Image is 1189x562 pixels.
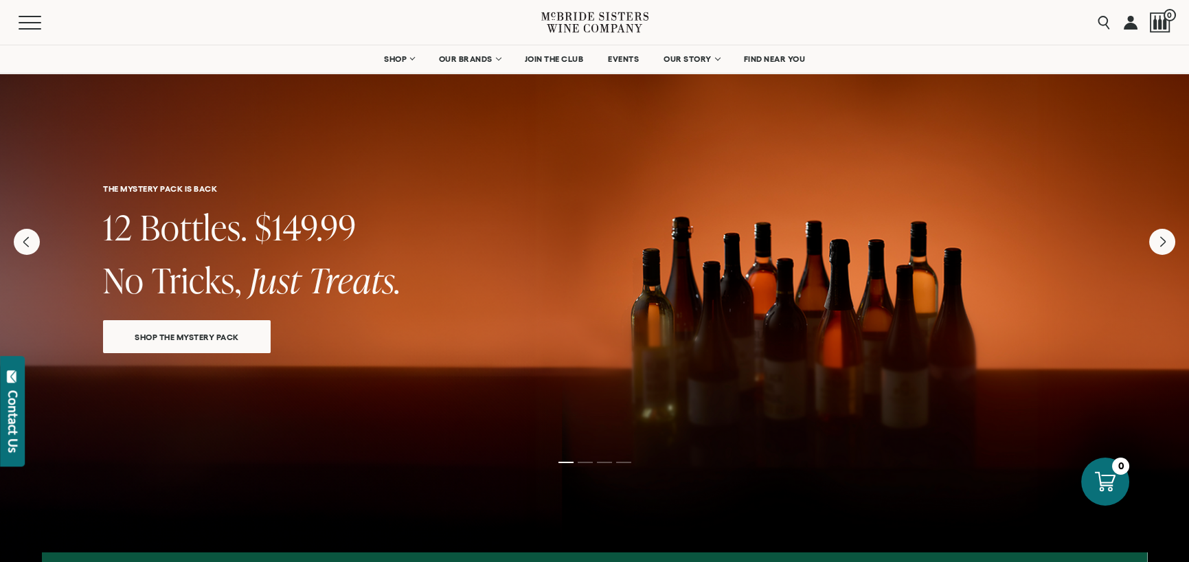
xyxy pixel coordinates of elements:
span: JOIN THE CLUB [525,54,584,64]
span: Just [249,256,301,304]
button: Next [1149,229,1175,255]
a: FIND NEAR YOU [735,45,815,73]
span: OUR BRANDS [439,54,492,64]
button: Previous [14,229,40,255]
span: 0 [1164,9,1176,21]
span: Treats. [308,256,401,304]
li: Page dot 2 [578,462,593,463]
span: OUR STORY [664,54,712,64]
li: Page dot 3 [597,462,612,463]
a: OUR BRANDS [430,45,509,73]
a: EVENTS [599,45,648,73]
h6: THE MYSTERY PACK IS BACK [103,184,1086,193]
span: 12 [103,203,133,251]
div: 0 [1112,458,1129,475]
li: Page dot 4 [616,462,631,463]
span: EVENTS [608,54,639,64]
li: Page dot 1 [558,462,574,463]
span: Bottles. [140,203,247,251]
span: $149.99 [255,203,356,251]
span: No [103,256,144,304]
a: OUR STORY [655,45,728,73]
a: SHOP [375,45,423,73]
span: SHOP [384,54,407,64]
span: SHOP THE MYSTERY PACK [111,329,263,345]
span: Tricks, [152,256,242,304]
div: Contact Us [6,390,20,453]
a: JOIN THE CLUB [516,45,593,73]
span: FIND NEAR YOU [744,54,806,64]
a: SHOP THE MYSTERY PACK [103,320,271,353]
button: Mobile Menu Trigger [19,16,68,30]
